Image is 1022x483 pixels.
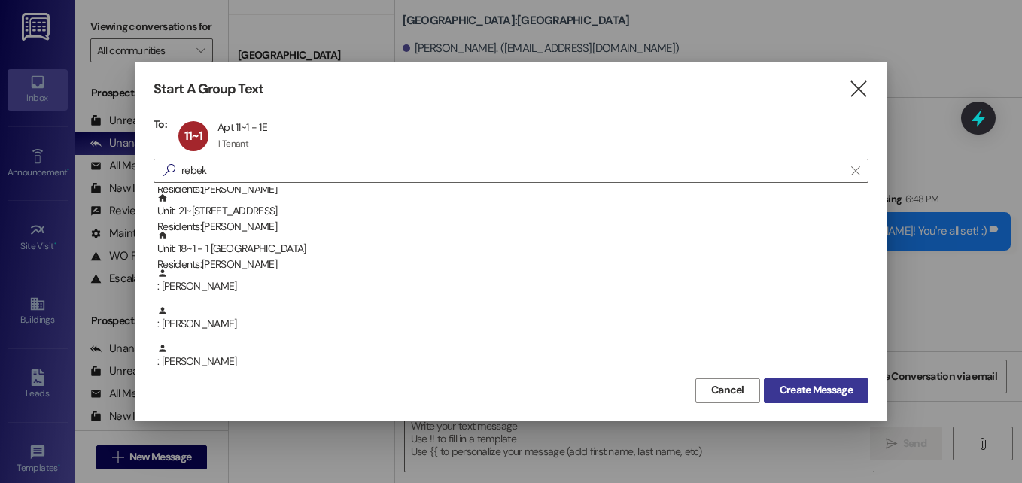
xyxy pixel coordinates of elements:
[157,219,868,235] div: Residents: [PERSON_NAME]
[848,81,868,97] i: 
[217,138,248,150] div: 1 Tenant
[157,230,868,273] div: Unit: 18~1 - 1 [GEOGRAPHIC_DATA]
[844,159,868,182] button: Clear text
[181,160,844,181] input: Search for any contact or apartment
[157,343,868,369] div: : [PERSON_NAME]
[157,181,868,197] div: Residents: [PERSON_NAME]
[157,193,868,235] div: Unit: 21~[STREET_ADDRESS]
[154,80,263,98] h3: Start A Group Text
[154,230,868,268] div: Unit: 18~1 - 1 [GEOGRAPHIC_DATA]Residents:[PERSON_NAME]
[851,165,859,177] i: 
[154,343,868,381] div: : [PERSON_NAME]
[711,382,744,398] span: Cancel
[157,305,868,332] div: : [PERSON_NAME]
[764,378,868,402] button: Create Message
[695,378,760,402] button: Cancel
[157,257,868,272] div: Residents: [PERSON_NAME]
[780,382,853,398] span: Create Message
[154,305,868,343] div: : [PERSON_NAME]
[157,268,868,294] div: : [PERSON_NAME]
[217,120,267,134] div: Apt 11~1 - 1E
[154,193,868,230] div: Unit: 21~[STREET_ADDRESS]Residents:[PERSON_NAME]
[184,128,202,144] span: 11~1
[154,117,167,131] h3: To:
[154,268,868,305] div: : [PERSON_NAME]
[157,163,181,178] i: 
